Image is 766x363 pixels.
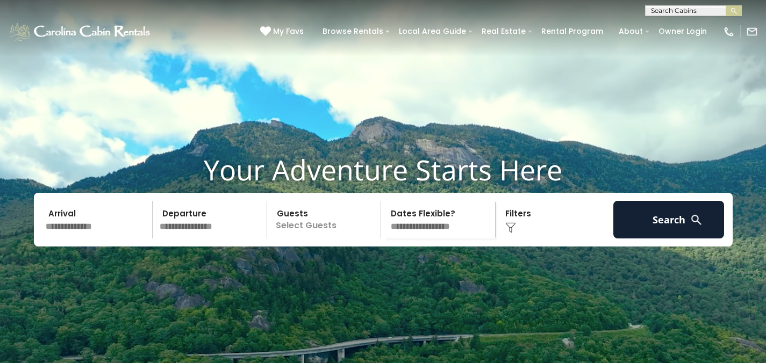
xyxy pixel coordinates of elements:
img: filter--v1.png [505,222,516,233]
p: Select Guests [270,201,381,238]
a: Owner Login [653,23,712,40]
img: phone-regular-white.png [723,26,735,38]
img: mail-regular-white.png [746,26,758,38]
a: Local Area Guide [393,23,471,40]
a: Browse Rentals [317,23,389,40]
img: White-1-1-2.png [8,21,153,42]
span: My Favs [273,26,304,37]
h1: Your Adventure Starts Here [8,153,758,186]
a: About [613,23,648,40]
a: My Favs [260,26,306,38]
img: search-regular-white.png [690,213,703,227]
a: Real Estate [476,23,531,40]
button: Search [613,201,725,238]
a: Rental Program [536,23,608,40]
